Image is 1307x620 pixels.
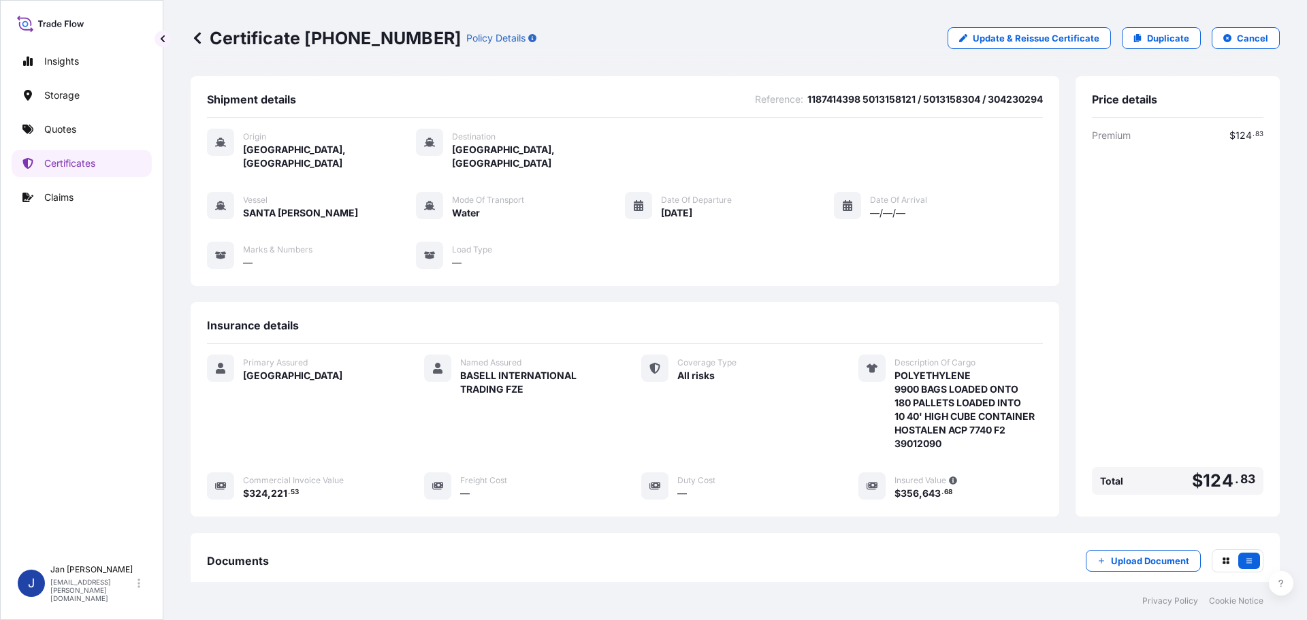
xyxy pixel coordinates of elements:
span: . [1253,132,1255,137]
span: — [452,256,462,270]
span: Insurance details [207,319,299,332]
span: 356 [901,489,919,498]
span: Total [1100,474,1123,488]
span: 68 [944,490,952,495]
span: BASELL INTERNATIONAL TRADING FZE [460,369,609,396]
span: Marks & Numbers [243,244,312,255]
span: Duty Cost [677,475,715,486]
span: All risks [677,369,715,382]
span: Named Assured [460,357,521,368]
span: . [1235,475,1239,483]
span: Documents [207,554,269,568]
span: $ [1229,131,1236,140]
span: J [28,576,35,590]
span: Date of Arrival [870,195,927,206]
p: Duplicate [1147,31,1189,45]
span: —/—/— [870,206,905,220]
span: Commercial Invoice Value [243,475,344,486]
span: Price details [1092,93,1157,106]
span: Primary Assured [243,357,308,368]
span: Coverage Type [677,357,737,368]
button: Cancel [1212,27,1280,49]
a: Storage [12,82,152,109]
a: Quotes [12,116,152,143]
span: POLYETHYLENE 9900 BAGS LOADED ONTO 180 PALLETS LOADED INTO 10 40' HIGH CUBE CONTAINER HOSTALEN AC... [894,369,1035,451]
span: 124 [1203,472,1233,489]
a: Privacy Policy [1142,595,1198,606]
span: Reference : [755,93,803,106]
span: , [268,489,271,498]
span: 643 [922,489,941,498]
span: [GEOGRAPHIC_DATA], [GEOGRAPHIC_DATA] [243,143,416,170]
span: SANTA [PERSON_NAME] [243,206,358,220]
span: 53 [291,490,299,495]
a: Duplicate [1122,27,1201,49]
span: 1187414398 5013158121 / 5013158304 / 304230294 [807,93,1043,106]
p: Update & Reissue Certificate [973,31,1099,45]
span: 221 [271,489,287,498]
button: Upload Document [1086,550,1201,572]
p: Insights [44,54,79,68]
span: $ [1192,472,1203,489]
p: Quotes [44,123,76,136]
span: 83 [1255,132,1263,137]
span: 124 [1236,131,1252,140]
span: Freight Cost [460,475,507,486]
a: Update & Reissue Certificate [948,27,1111,49]
span: Shipment details [207,93,296,106]
span: [DATE] [661,206,692,220]
a: Claims [12,184,152,211]
span: Description Of Cargo [894,357,975,368]
p: [EMAIL_ADDRESS][PERSON_NAME][DOMAIN_NAME] [50,578,135,602]
a: Certificates [12,150,152,177]
span: Vessel [243,195,268,206]
span: — [460,487,470,500]
p: Certificates [44,157,95,170]
span: Origin [243,131,266,142]
span: $ [894,489,901,498]
span: — [677,487,687,500]
span: 83 [1240,475,1255,483]
p: Certificate [PHONE_NUMBER] [191,27,461,49]
p: Upload Document [1111,554,1189,568]
span: [GEOGRAPHIC_DATA], [GEOGRAPHIC_DATA] [452,143,625,170]
a: Insights [12,48,152,75]
p: Claims [44,191,74,204]
p: Storage [44,88,80,102]
span: , [919,489,922,498]
a: Cookie Notice [1209,595,1263,606]
span: $ [243,489,249,498]
span: . [941,490,943,495]
p: Jan [PERSON_NAME] [50,564,135,575]
span: 324 [249,489,268,498]
p: Cancel [1237,31,1268,45]
span: Load Type [452,244,492,255]
span: . [288,490,290,495]
span: Water [452,206,480,220]
span: Mode of Transport [452,195,524,206]
span: Destination [452,131,496,142]
span: Premium [1092,129,1131,142]
span: Insured Value [894,475,946,486]
span: — [243,256,253,270]
span: [GEOGRAPHIC_DATA] [243,369,342,382]
p: Policy Details [466,31,526,45]
span: Date of Departure [661,195,732,206]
